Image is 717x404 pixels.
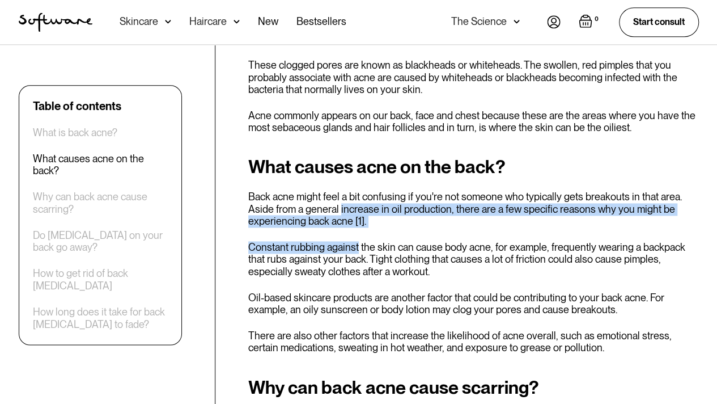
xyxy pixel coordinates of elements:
[248,110,699,134] p: Acne commonly appears on our back, face and chest because these are the areas where you have the ...
[514,33,541,45] a: pores
[33,191,168,216] a: Why can back acne cause scarring?
[33,99,121,113] div: Table of contents
[33,229,168,254] a: Do [MEDICAL_DATA] on your back go away?
[514,16,520,27] img: arrow down
[592,14,601,24] div: 0
[33,306,168,330] a: How long does it take for back [MEDICAL_DATA] to fade?
[189,16,227,27] div: Haircare
[248,241,699,278] p: Constant rubbing against the skin can cause body acne, for example, frequently wearing a backpack...
[579,14,601,30] a: Open empty cart
[19,12,92,32] img: Software Logo
[248,191,699,228] p: Back acne might feel a bit confusing if you're not someone who typically gets breakouts in that a...
[33,127,117,139] a: What is back acne?
[33,268,168,292] a: How to get rid of back [MEDICAL_DATA]
[248,292,699,316] p: Oil-based skincare products are another factor that could be contributing to your back acne. For ...
[451,16,507,27] div: The Science
[248,59,699,96] p: These clogged pores are known as blackheads or whiteheads. The swollen, red pimples that you prob...
[248,377,699,397] h2: Why can back acne cause scarring?
[619,7,699,36] a: Start consult
[248,157,699,177] h2: What causes acne on the back?
[120,16,158,27] div: Skincare
[165,16,171,27] img: arrow down
[248,330,699,354] p: There are also other factors that increase the likelihood of acne overall, such as emotional stre...
[234,16,240,27] img: arrow down
[33,153,168,177] a: What causes acne on the back?
[19,12,92,32] a: home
